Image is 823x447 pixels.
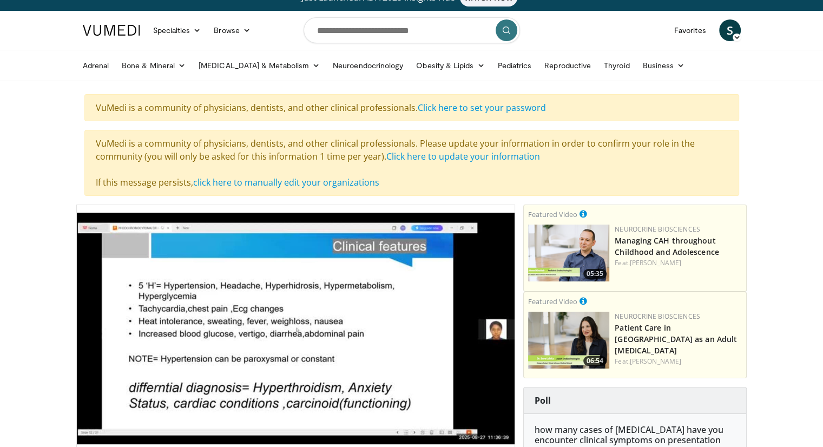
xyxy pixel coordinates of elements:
a: Adrenal [76,55,116,76]
a: Favorites [668,19,713,41]
a: Pediatrics [491,55,538,76]
a: Managing CAH throughout Childhood and Adolescence [615,235,719,257]
h6: how many cases of [MEDICAL_DATA] have you encounter clinical symptoms on presentation [535,425,735,445]
a: 06:54 [528,312,609,369]
a: 05:35 [528,225,609,281]
a: Thyroid [597,55,636,76]
a: Specialties [147,19,208,41]
div: VuMedi is a community of physicians, dentists, and other clinical professionals. [84,94,739,121]
div: VuMedi is a community of physicians, dentists, and other clinical professionals. Please update yo... [84,130,739,196]
a: Patient Care in [GEOGRAPHIC_DATA] as an Adult [MEDICAL_DATA] [615,323,737,356]
a: Reproductive [538,55,597,76]
small: Featured Video [528,209,577,219]
img: VuMedi Logo [83,25,140,36]
img: 56bc924d-1fb1-4cf0-9f63-435b399b5585.png.150x105_q85_crop-smart_upscale.png [528,225,609,281]
div: Feat. [615,258,742,268]
a: Neurocrine Biosciences [615,312,700,321]
a: Bone & Mineral [115,55,192,76]
img: 69d9a9c3-9e0d-45c7-989e-b720a70fb3d0.png.150x105_q85_crop-smart_upscale.png [528,312,609,369]
span: 06:54 [583,356,607,366]
a: [MEDICAL_DATA] & Metabolism [192,55,326,76]
input: Search topics, interventions [304,17,520,43]
strong: Poll [535,395,551,406]
a: S [719,19,741,41]
a: Obesity & Lipids [410,55,491,76]
a: [PERSON_NAME] [630,258,681,267]
a: click here to manually edit your organizations [193,176,379,188]
div: Feat. [615,357,742,366]
a: [PERSON_NAME] [630,357,681,366]
a: Neurocrine Biosciences [615,225,700,234]
a: Business [636,55,692,76]
span: 05:35 [583,269,607,279]
a: Click here to update your information [386,150,540,162]
a: Browse [207,19,257,41]
a: Click here to set your password [418,102,546,114]
small: Featured Video [528,297,577,306]
a: Neuroendocrinology [326,55,410,76]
